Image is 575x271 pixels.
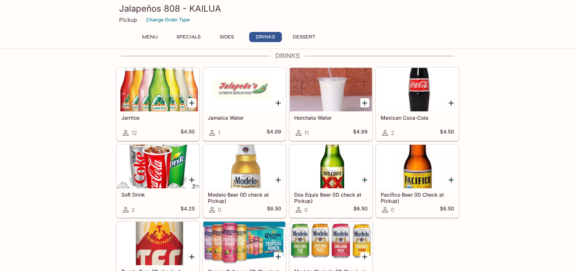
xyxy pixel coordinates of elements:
[218,130,220,136] span: 1
[203,68,286,111] div: Jamaica Water
[353,128,368,137] h5: $4.99
[187,175,197,184] button: Add Soft Drink
[274,252,283,261] button: Add Corona Refresca (ID Check at Pickup)
[440,205,454,214] h5: $6.50
[119,16,137,23] p: Pickup
[447,98,456,107] button: Add Mexican Coca-Cola
[117,145,199,188] div: Soft Drink
[117,222,199,265] div: Tecate Beer (ID check at Pickup)
[288,32,320,42] button: Dessert
[391,206,394,213] span: 0
[376,145,458,188] div: Pacifico Beer (ID Check at Pickup)
[290,68,372,111] div: Horchata Water
[290,222,372,265] div: Modelo Chelada (ID Check at Pickup)
[119,3,456,14] h3: Jalapeños 808 - KAILUA
[304,130,309,136] span: 11
[131,130,137,136] span: 12
[304,206,308,213] span: 0
[218,206,221,213] span: 0
[211,32,243,42] button: Sides
[267,205,281,214] h5: $6.50
[181,128,195,137] h5: $4.50
[353,205,368,214] h5: $6.50
[274,98,283,107] button: Add Jamaica Water
[187,98,197,107] button: Add Jarritos
[440,128,454,137] h5: $4.50
[117,68,199,111] div: Jarritos
[203,145,286,188] div: Modelo Beer (ID check at Pickup)
[116,52,459,60] h4: Drinks
[208,192,281,204] h5: Modelo Beer (ID check at Pickup)
[376,67,459,141] a: Mexican Coca-Cola2$4.50
[376,68,458,111] div: Mexican Coca-Cola
[172,32,205,42] button: Specials
[360,252,369,261] button: Add Modelo Chelada (ID Check at Pickup)
[447,175,456,184] button: Add Pacifico Beer (ID Check at Pickup)
[376,144,459,218] a: Pacifico Beer (ID Check at Pickup)0$6.50
[294,115,368,121] h5: Horchata Water
[249,32,282,42] button: Drinks
[203,144,286,218] a: Modelo Beer (ID check at Pickup)0$6.50
[289,144,372,218] a: Dos Equis Beer (ID check at Pickup)0$6.50
[187,252,197,261] button: Add Tecate Beer (ID check at Pickup)
[131,206,135,213] span: 2
[267,128,281,137] h5: $4.99
[381,192,454,204] h5: Pacifico Beer (ID Check at Pickup)
[134,32,166,42] button: Menu
[274,175,283,184] button: Add Modelo Beer (ID check at Pickup)
[360,175,369,184] button: Add Dos Equis Beer (ID check at Pickup)
[117,144,199,218] a: Soft Drink2$4.25
[143,14,193,25] button: Change Order Type
[289,67,372,141] a: Horchata Water11$4.99
[203,222,286,265] div: Corona Refresca (ID Check at Pickup)
[290,145,372,188] div: Dos Equis Beer (ID check at Pickup)
[360,98,369,107] button: Add Horchata Water
[181,205,195,214] h5: $4.25
[208,115,281,121] h5: Jamaica Water
[203,67,286,141] a: Jamaica Water1$4.99
[294,192,368,204] h5: Dos Equis Beer (ID check at Pickup)
[121,115,195,121] h5: Jarritos
[117,67,199,141] a: Jarritos12$4.50
[381,115,454,121] h5: Mexican Coca-Cola
[121,192,195,198] h5: Soft Drink
[391,130,394,136] span: 2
